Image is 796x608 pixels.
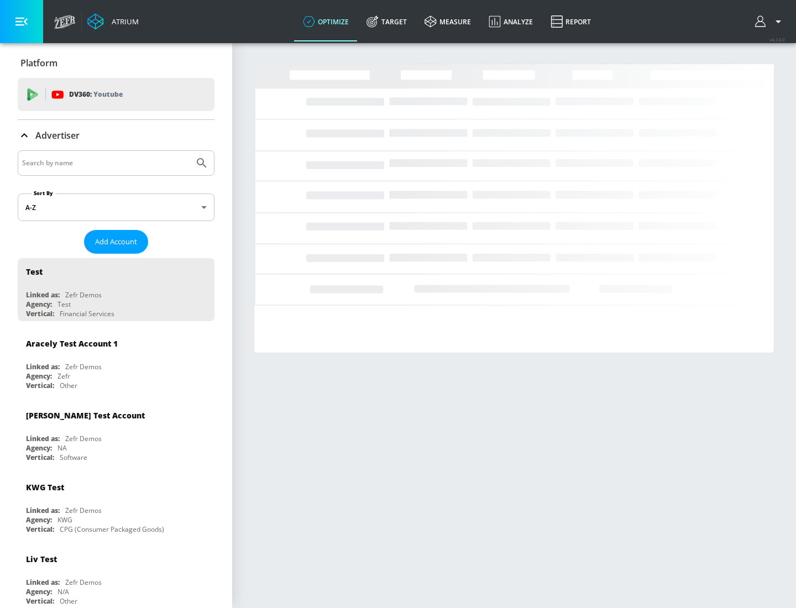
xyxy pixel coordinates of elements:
p: DV360: [69,88,123,101]
div: [PERSON_NAME] Test Account [26,410,145,421]
a: Analyze [480,2,542,41]
div: Liv Test [26,554,57,564]
div: Aracely Test Account 1 [26,338,118,349]
label: Sort By [32,190,55,197]
div: Software [60,453,87,462]
button: Add Account [84,230,148,254]
div: Agency: [26,443,52,453]
div: Atrium [107,17,139,27]
div: Financial Services [60,309,114,318]
div: Zefr Demos [65,290,102,300]
div: [PERSON_NAME] Test AccountLinked as:Zefr DemosAgency:NAVertical:Software [18,402,214,465]
div: Linked as: [26,434,60,443]
div: Zefr Demos [65,506,102,515]
div: Vertical: [26,309,54,318]
span: Add Account [95,235,137,248]
div: Agency: [26,300,52,309]
div: Test [57,300,71,309]
div: Vertical: [26,596,54,606]
input: Search by name [22,156,190,170]
div: NA [57,443,67,453]
div: CPG (Consumer Packaged Goods) [60,525,164,534]
div: Linked as: [26,506,60,515]
div: TestLinked as:Zefr DemosAgency:TestVertical:Financial Services [18,258,214,321]
div: KWG Test [26,482,64,492]
div: DV360: Youtube [18,78,214,111]
div: KWG TestLinked as:Zefr DemosAgency:KWGVertical:CPG (Consumer Packaged Goods) [18,474,214,537]
div: A-Z [18,193,214,221]
div: Zefr Demos [65,434,102,443]
div: N/A [57,587,69,596]
div: Vertical: [26,525,54,534]
div: Vertical: [26,453,54,462]
div: Zefr [57,371,70,381]
div: Agency: [26,371,52,381]
div: Other [60,381,77,390]
div: KWG [57,515,72,525]
div: Platform [18,48,214,78]
a: optimize [294,2,358,41]
a: Report [542,2,600,41]
div: Vertical: [26,381,54,390]
div: Advertiser [18,120,214,151]
div: Agency: [26,587,52,596]
a: Target [358,2,416,41]
p: Advertiser [35,129,80,141]
div: Zefr Demos [65,362,102,371]
div: Other [60,596,77,606]
div: Linked as: [26,362,60,371]
div: Aracely Test Account 1Linked as:Zefr DemosAgency:ZefrVertical:Other [18,330,214,393]
span: v 4.24.0 [769,36,785,43]
div: Linked as: [26,578,60,587]
a: Atrium [87,13,139,30]
p: Platform [20,57,57,69]
p: Youtube [93,88,123,100]
div: Linked as: [26,290,60,300]
div: Agency: [26,515,52,525]
a: measure [416,2,480,41]
div: Test [26,266,43,277]
div: Zefr Demos [65,578,102,587]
